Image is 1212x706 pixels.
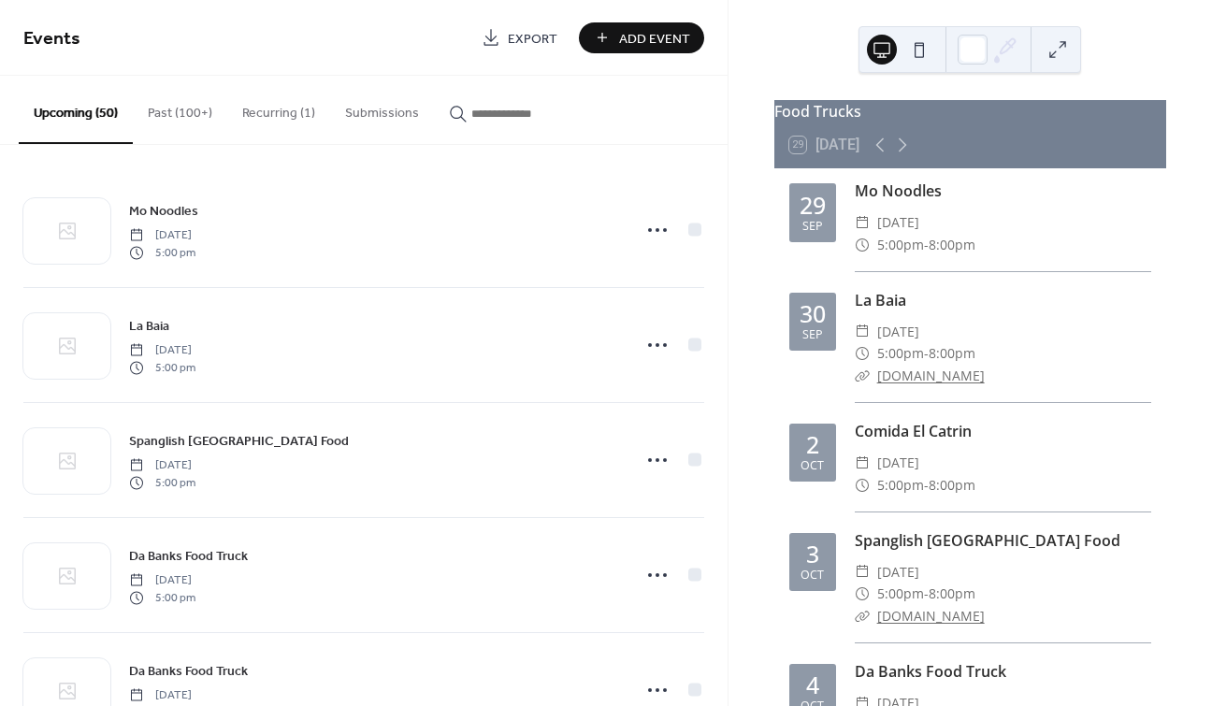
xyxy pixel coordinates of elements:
button: Recurring (1) [227,76,330,142]
div: ​ [855,605,870,627]
span: Da Banks Food Truck [129,547,248,567]
div: Oct [801,460,824,472]
div: ​ [855,342,870,365]
div: Oct [801,569,824,582]
span: 5:00 pm [129,244,195,261]
a: La Baia [129,315,169,337]
a: [DOMAIN_NAME] [877,607,985,625]
span: [DATE] [129,342,195,359]
button: Submissions [330,76,434,142]
div: ​ [855,365,870,387]
span: Spanglish [GEOGRAPHIC_DATA] Food [129,432,349,452]
button: Upcoming (50) [19,76,133,144]
div: Food Trucks [774,100,1166,122]
a: La Baia [855,290,906,310]
div: 30 [800,302,826,325]
div: ​ [855,474,870,497]
span: [DATE] [877,321,919,343]
a: Da Banks Food Truck [855,661,1006,682]
div: 2 [806,433,819,456]
span: Events [23,21,80,57]
span: [DATE] [129,227,195,244]
span: 5:00 pm [129,359,195,376]
div: ​ [855,211,870,234]
div: Comida El Catrin [855,420,1151,442]
div: ​ [855,561,870,584]
span: - [924,342,929,365]
button: Past (100+) [133,76,227,142]
span: 5:00 pm [129,474,195,491]
span: - [924,583,929,605]
a: Spanglish [GEOGRAPHIC_DATA] Food [855,530,1120,551]
div: 4 [806,673,819,697]
span: 8:00pm [929,474,975,497]
div: 3 [806,542,819,566]
span: [DATE] [877,561,919,584]
span: [DATE] [129,687,195,704]
span: 5:00 pm [129,589,195,606]
span: La Baia [129,317,169,337]
a: Da Banks Food Truck [129,660,248,682]
span: [DATE] [129,457,195,474]
span: 5:00pm [877,583,924,605]
span: [DATE] [877,211,919,234]
span: 5:00pm [877,234,924,256]
a: Mo Noodles [129,200,198,222]
div: Sep [802,329,823,341]
a: Da Banks Food Truck [129,545,248,567]
div: ​ [855,452,870,474]
span: 8:00pm [929,234,975,256]
div: 29 [800,194,826,217]
div: Sep [802,221,823,233]
span: 8:00pm [929,342,975,365]
div: Mo Noodles [855,180,1151,202]
span: Add Event [619,29,690,49]
span: 8:00pm [929,583,975,605]
span: Da Banks Food Truck [129,662,248,682]
span: Export [508,29,557,49]
button: Add Event [579,22,704,53]
div: ​ [855,234,870,256]
a: Spanglish [GEOGRAPHIC_DATA] Food [129,430,349,452]
a: [DOMAIN_NAME] [877,367,985,384]
span: 5:00pm [877,474,924,497]
span: - [924,234,929,256]
span: Mo Noodles [129,202,198,222]
div: ​ [855,583,870,605]
a: Export [468,22,571,53]
span: [DATE] [129,572,195,589]
span: - [924,474,929,497]
div: ​ [855,321,870,343]
span: [DATE] [877,452,919,474]
span: 5:00pm [877,342,924,365]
